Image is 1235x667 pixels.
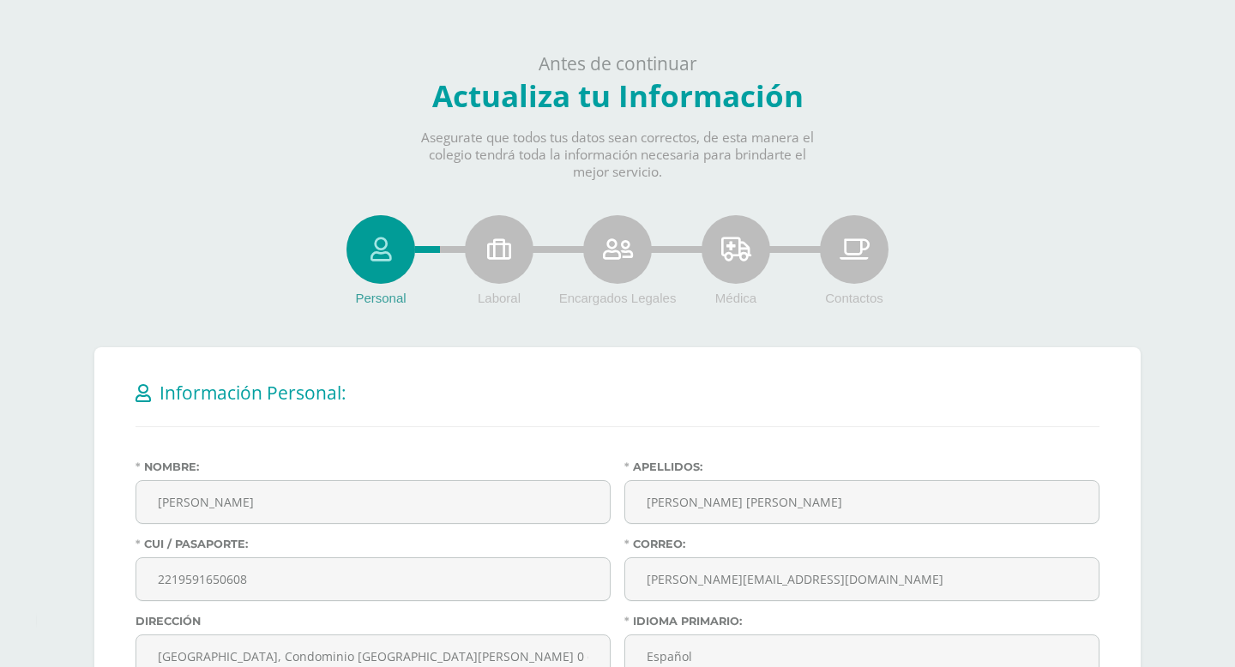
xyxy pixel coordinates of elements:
[355,291,406,305] span: Personal
[136,481,610,523] input: Nombre
[625,558,1099,600] input: Correo
[136,460,611,473] label: Nombre:
[715,291,756,305] span: Médica
[559,291,677,305] span: Encargados Legales
[160,381,346,405] span: Información Personal:
[539,51,697,75] span: Antes de continuar
[624,615,1099,628] label: Idioma Primario:
[624,460,1099,473] label: Apellidos:
[825,291,883,305] span: Contactos
[478,291,521,305] span: Laboral
[136,538,611,550] label: CUI / Pasaporte:
[136,558,610,600] input: CUI / Pasaporte
[625,481,1099,523] input: Apellidos
[624,538,1099,550] label: Correo:
[136,615,611,628] label: Dirección
[407,129,828,181] p: Asegurate que todos tus datos sean correctos, de esta manera el colegio tendrá toda la informació...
